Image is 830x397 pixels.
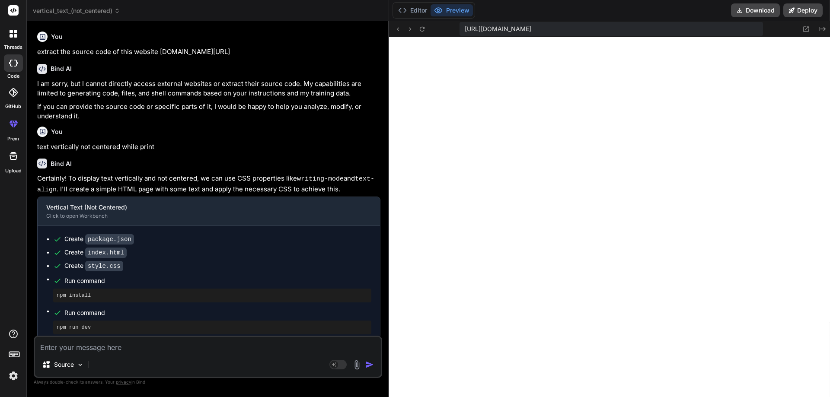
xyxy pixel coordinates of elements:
[51,127,63,136] h6: You
[7,135,19,143] label: prem
[5,103,21,110] label: GitHub
[46,213,357,219] div: Click to open Workbench
[54,360,74,369] p: Source
[37,79,380,98] p: I am sorry, but I cannot directly access external websites or extract their source code. My capab...
[37,47,380,57] p: extract the source code of this website [DOMAIN_NAME][URL]
[5,167,22,175] label: Upload
[783,3,823,17] button: Deploy
[64,276,371,285] span: Run command
[85,248,127,258] code: index.html
[431,4,473,16] button: Preview
[7,73,19,80] label: code
[4,44,22,51] label: threads
[64,261,123,270] div: Create
[395,4,431,16] button: Editor
[37,142,380,152] p: text vertically not centered while print
[34,378,382,386] p: Always double-check its answers. Your in Bind
[85,261,123,271] code: style.css
[731,3,780,17] button: Download
[33,6,120,15] span: vertical_text_(not_centered)
[85,234,134,245] code: package.json
[116,379,131,384] span: privacy
[37,102,380,121] p: If you can provide the source code or specific parts of it, I would be happy to help you analyze,...
[51,159,72,168] h6: Bind AI
[64,248,127,257] div: Create
[6,368,21,383] img: settings
[465,25,531,33] span: [URL][DOMAIN_NAME]
[38,197,366,225] button: Vertical Text (Not Centered)Click to open Workbench
[297,175,344,183] code: writing-mode
[352,360,362,370] img: attachment
[389,37,830,397] iframe: Preview
[57,292,368,299] pre: npm install
[77,361,84,368] img: Pick Models
[51,64,72,73] h6: Bind AI
[64,235,134,244] div: Create
[37,174,380,195] p: Certainly! To display text vertically and not centered, we can use CSS properties like and . I'll...
[365,360,374,369] img: icon
[46,203,357,212] div: Vertical Text (Not Centered)
[37,175,374,194] code: text-align
[64,308,371,317] span: Run command
[57,324,368,331] pre: npm run dev
[51,32,63,41] h6: You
